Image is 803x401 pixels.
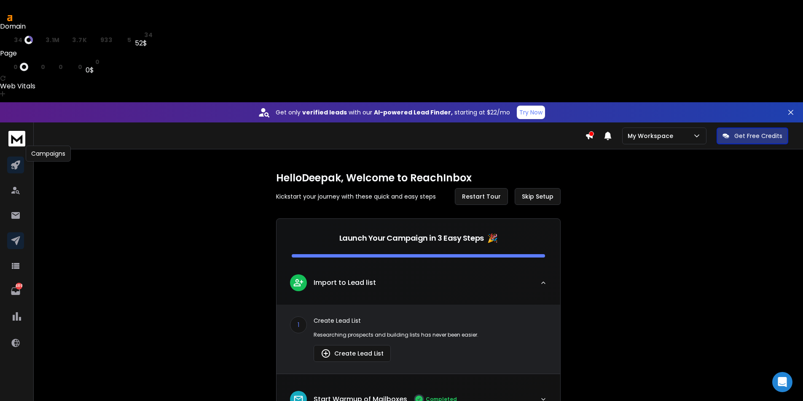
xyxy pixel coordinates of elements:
div: 0$ [86,65,99,75]
div: leadImport to Lead list [277,305,560,374]
span: 0 [13,64,18,70]
a: st0 [86,58,99,65]
span: 0 [95,58,100,65]
p: Get only with our starting at $22/mo [276,108,510,117]
span: 34 [144,32,153,38]
button: Create Lead List [314,345,391,362]
a: ar3.1M [36,37,60,43]
span: rd [48,64,56,70]
span: rp [32,64,39,70]
p: Get Free Credits [734,132,782,140]
span: 🎉 [487,232,498,244]
img: tab_keywords_by_traffic_grey.svg [84,49,91,56]
a: ur0 [4,63,28,71]
button: Get Free Credits [717,127,788,144]
img: lead [321,348,331,359]
div: 52$ [135,38,153,48]
img: tab_domain_overview_orange.svg [23,49,30,56]
a: rd933 [90,37,113,43]
span: 5 [127,37,132,43]
span: kw [116,37,126,43]
a: rd0 [48,64,63,70]
p: Launch Your Campaign in 3 Easy Steps [339,232,484,244]
span: kw [66,64,76,70]
span: 0 [41,64,46,70]
div: v 4.0.24 [24,13,41,20]
img: logo_orange.svg [13,13,20,20]
button: Restart Tour [455,188,508,205]
div: Domain: [URL] [22,22,60,29]
p: Import to Lead list [314,278,376,288]
span: 0 [78,64,83,70]
p: Try Now [519,108,542,117]
div: 1 [290,316,307,333]
img: lead [293,277,304,288]
button: leadImport to Lead list [277,268,560,305]
span: 933 [100,37,113,43]
strong: verified leads [302,108,347,117]
p: Kickstart your journey with these quick and easy steps [276,192,436,201]
a: dr34 [4,36,33,44]
strong: AI-powered Lead Finder, [374,108,453,117]
span: 0 [59,64,63,70]
p: My Workspace [628,132,677,140]
a: kw0 [66,64,82,70]
span: ar [36,37,44,43]
span: st [86,58,93,65]
p: Researching prospects and building lists has never been easier. [314,332,547,338]
a: 489 [7,283,24,300]
span: 3.1M [46,37,60,43]
div: Domain Overview [32,50,75,55]
div: Campaigns [26,146,71,162]
p: 489 [16,283,22,289]
span: st [135,32,142,38]
a: rp0 [32,64,45,70]
span: ur [4,64,12,70]
div: Keywords by Traffic [93,50,142,55]
button: Try Now [517,106,545,119]
a: rp3.7K [63,37,87,43]
button: Skip Setup [515,188,561,205]
a: st34 [135,32,153,38]
span: rp [63,37,70,43]
img: logo [8,131,25,146]
h1: Hello Deepak , Welcome to ReachInbox [276,171,561,185]
span: Skip Setup [522,192,553,201]
img: website_grey.svg [13,22,20,29]
span: 34 [14,37,22,43]
span: 3.7K [72,37,87,43]
a: kw5 [116,37,132,43]
span: rd [90,37,98,43]
p: Create Lead List [314,316,547,325]
span: dr [4,37,12,43]
div: Open Intercom Messenger [772,372,792,392]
